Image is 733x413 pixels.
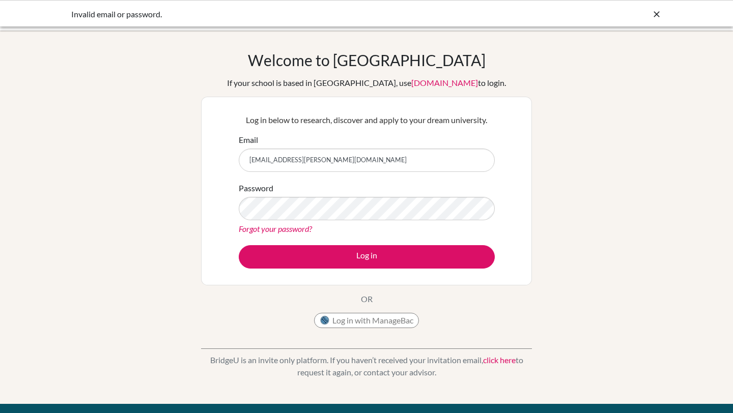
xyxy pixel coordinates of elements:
a: Forgot your password? [239,224,312,233]
button: Log in with ManageBac [314,313,419,328]
a: [DOMAIN_NAME] [411,78,478,87]
p: OR [361,293,373,305]
a: click here [483,355,516,365]
label: Email [239,134,258,146]
label: Password [239,182,273,194]
h1: Welcome to [GEOGRAPHIC_DATA] [248,51,486,69]
div: If your school is based in [GEOGRAPHIC_DATA], use to login. [227,77,506,89]
p: Log in below to research, discover and apply to your dream university. [239,114,495,126]
button: Log in [239,245,495,269]
div: Invalid email or password. [71,8,509,20]
p: BridgeU is an invite only platform. If you haven’t received your invitation email, to request it ... [201,354,532,378]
